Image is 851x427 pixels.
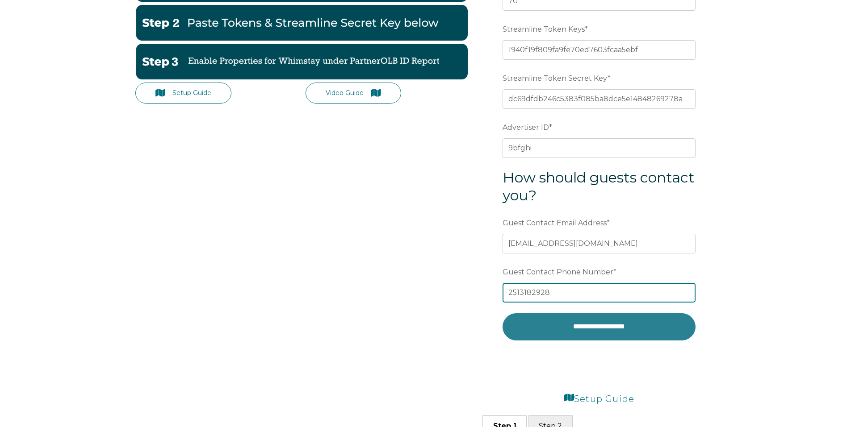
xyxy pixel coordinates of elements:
span: Advertiser ID [503,120,549,134]
span: Streamline Token Keys [503,22,585,36]
span: Setup Guide [564,394,634,404]
span: How should guests contact you? [503,169,695,204]
a: Setup Guide [135,83,232,104]
img: Streamline3v2 [135,44,468,79]
a: Video Guide [306,83,401,104]
span: Guest Contact Email Address [503,216,607,230]
img: Streamline2v2 [135,5,468,41]
span: Guest Contact Phone Number [503,265,613,279]
span: Streamline Token Secret Key [503,71,608,85]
